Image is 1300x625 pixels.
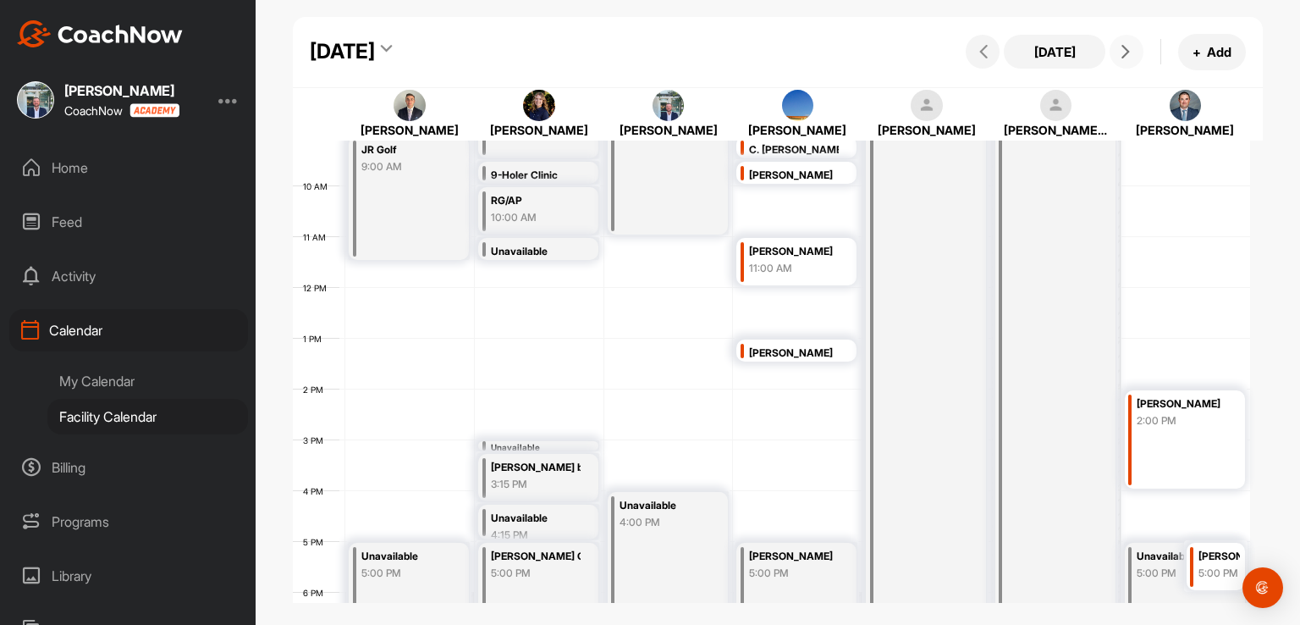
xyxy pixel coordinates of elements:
div: [PERSON_NAME] boys [491,458,581,478]
button: [DATE] [1004,35,1105,69]
div: 2:00 PM [1137,413,1227,429]
img: square_default-ef6cabf814de5a2bf16c804365e32c732080f9872bdf737d349900a9daf73cf9.png [911,90,943,122]
div: 10 AM [293,181,344,191]
div: 3 PM [293,435,340,445]
div: 6 PM [293,588,340,598]
div: 1 PM [293,334,339,344]
div: 3:15 PM [491,477,581,492]
div: Unavailable [491,242,581,262]
span: + [1193,43,1201,61]
div: [PERSON_NAME] [358,121,462,139]
div: 9:00 AM [361,159,451,174]
div: [PERSON_NAME] [875,121,979,139]
div: [PERSON_NAME] [PERSON_NAME] [1198,547,1239,567]
div: [PERSON_NAME] [749,242,839,262]
img: CoachNow [17,20,183,47]
div: RG/AP [491,191,581,211]
div: 5 PM [293,537,340,547]
div: Library [9,555,248,597]
div: 5:00 PM [361,566,451,581]
img: square_1cc27a374cabf7354932ba9b093d3e92.jpg [394,90,426,122]
button: +Add [1178,34,1246,70]
div: My Calendar [47,363,248,399]
div: 5:00 PM [491,566,581,581]
div: Billing [9,446,248,489]
div: [PERSON_NAME] [749,166,839,185]
img: square_2188944b32105364a078cb753be2f824.jpg [1170,90,1202,122]
div: [PERSON_NAME] [746,121,850,139]
div: 4 PM [293,486,340,496]
div: Unavailable [620,496,709,516]
img: CoachNow acadmey [129,103,179,118]
img: square_446d4912c97095f53e069ee915ff1568.jpg [17,81,54,119]
div: CoachNow [64,103,179,118]
div: 11:00 AM [749,261,839,276]
div: Unavailable [1137,547,1227,567]
div: JR Golf [361,141,451,160]
div: [PERSON_NAME] [749,547,839,567]
div: 2 PM [293,384,340,395]
div: Unavailable [491,509,581,528]
div: [PERSON_NAME] [64,84,179,97]
div: Facility Calendar [47,399,248,434]
img: square_6c8f0e0a31fe28570eabc462bee4daaf.jpg [782,90,814,122]
div: 11 AM [293,232,343,242]
div: 10:00 AM [491,210,581,225]
div: Unavailable [361,547,451,567]
img: square_default-ef6cabf814de5a2bf16c804365e32c732080f9872bdf737d349900a9daf73cf9.png [1040,90,1072,122]
div: Programs [9,501,248,543]
div: Home [9,147,248,189]
div: [PERSON_NAME] [1137,395,1227,414]
div: 12 PM [293,283,344,293]
div: [PERSON_NAME] [PERSON_NAME] [1004,121,1108,139]
div: 5:00 PM [749,566,839,581]
div: 9-Holer Clinic [491,166,581,185]
div: [PERSON_NAME] [487,121,591,139]
div: Open Intercom Messenger [1242,567,1283,608]
div: 5:00 PM [1198,566,1239,581]
div: [PERSON_NAME] Clinic [491,547,581,567]
div: [PERSON_NAME] [1133,121,1237,139]
div: [DATE] [310,36,375,67]
img: square_446d4912c97095f53e069ee915ff1568.jpg [653,90,685,122]
div: [PERSON_NAME] [616,121,720,139]
div: C. [PERSON_NAME] [749,141,839,160]
div: Unavailable [491,441,581,454]
div: 4:00 PM [620,515,709,530]
div: 4:15 PM [491,528,581,543]
div: [PERSON_NAME] [749,344,839,363]
div: 5:00 PM [1137,566,1227,581]
div: Activity [9,255,248,297]
img: square_709eb04eea1884cdf60b346a360604b7.jpg [523,90,555,122]
div: Feed [9,201,248,243]
div: Calendar [9,309,248,351]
